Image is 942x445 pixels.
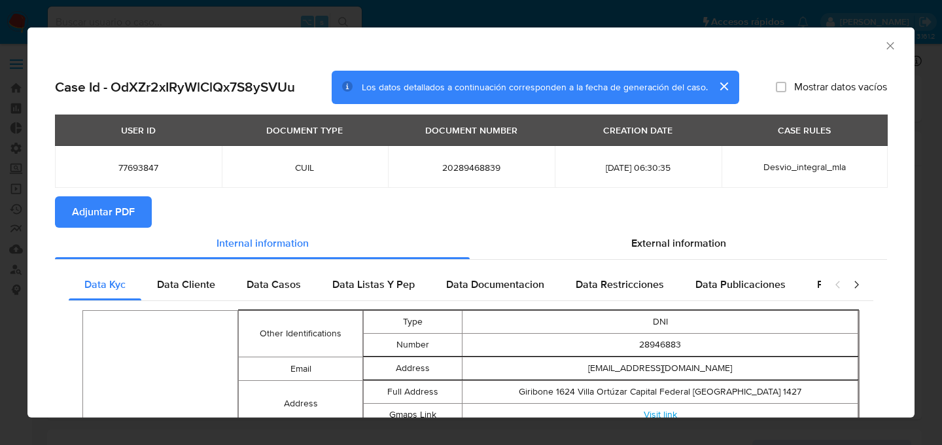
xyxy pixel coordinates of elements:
a: Visit link [644,408,677,421]
td: DNI [462,310,858,333]
td: Full Address [363,380,462,403]
button: Adjuntar PDF [55,196,152,228]
div: DOCUMENT NUMBER [417,119,525,141]
span: Data Publicaciones [695,277,786,292]
span: [DATE] 06:30:35 [570,162,706,173]
span: External information [631,236,726,251]
span: Data Casos [247,277,301,292]
div: closure-recommendation-modal [27,27,915,418]
td: Number [363,333,462,356]
td: [EMAIL_ADDRESS][DOMAIN_NAME] [462,357,858,380]
div: Detailed internal info [69,269,821,300]
div: Detailed info [55,228,887,259]
span: Adjuntar PDF [72,198,135,226]
div: CREATION DATE [595,119,680,141]
span: Internal information [217,236,309,251]
input: Mostrar datos vacíos [776,82,786,92]
div: CASE RULES [770,119,839,141]
span: Data Documentacion [446,277,544,292]
button: cerrar [708,71,739,102]
td: Address [363,357,462,380]
span: Data Cliente [157,277,215,292]
td: Other Identifications [239,310,363,357]
h2: Case Id - OdXZr2xIRyWlClQx7S8ySVUu [55,79,295,96]
span: Mostrar datos vacíos [794,80,887,94]
div: DOCUMENT TYPE [258,119,351,141]
td: Type [363,310,462,333]
span: Data Restricciones [576,277,664,292]
span: Data Kyc [84,277,126,292]
div: USER ID [113,119,164,141]
span: Data Listas Y Pep [332,277,415,292]
span: 77693847 [71,162,206,173]
span: 20289468839 [404,162,539,173]
td: Giribone 1624 Villa Ortúzar Capital Federal [GEOGRAPHIC_DATA] 1427 [462,380,858,403]
span: Peticiones Secundarias [817,277,928,292]
span: Los datos detallados a continuación corresponden a la fecha de generación del caso. [362,80,708,94]
td: 28946883 [462,333,858,356]
button: Cerrar ventana [884,39,896,51]
span: CUIL [237,162,373,173]
td: Address [239,380,363,427]
td: Gmaps Link [363,403,462,426]
span: Desvio_integral_mla [763,160,846,173]
td: Email [239,357,363,380]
